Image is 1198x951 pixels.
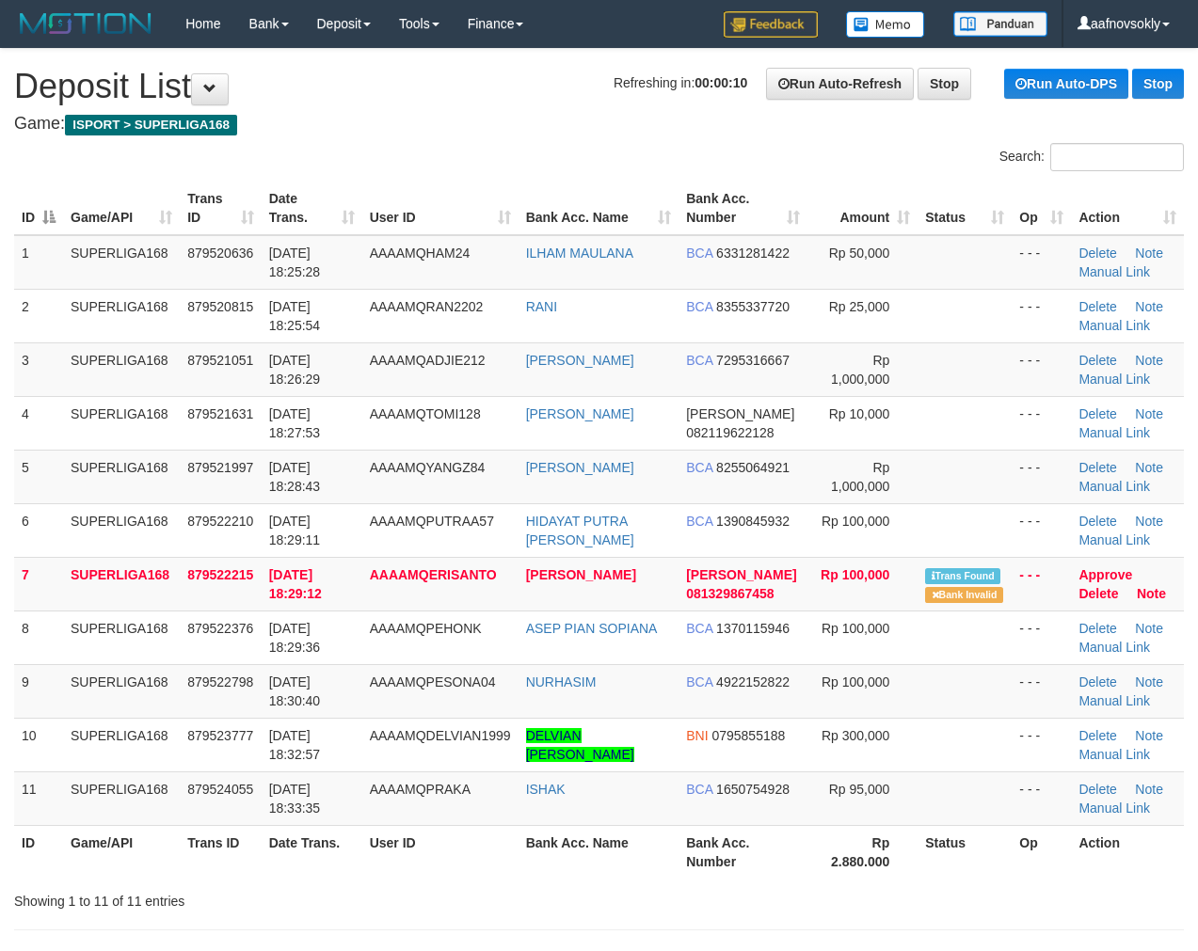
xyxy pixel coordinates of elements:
td: SUPERLIGA168 [63,450,180,503]
h4: Game: [14,115,1184,134]
span: [DATE] 18:26:29 [269,353,321,387]
input: Search: [1050,143,1184,171]
th: Game/API: activate to sort column ascending [63,182,180,235]
a: Delete [1078,586,1118,601]
span: Rp 95,000 [829,782,890,797]
a: NURHASIM [526,674,597,689]
a: Delete [1078,728,1116,743]
a: Note [1135,674,1163,689]
td: SUPERLIGA168 [63,396,180,450]
a: Note [1135,782,1163,797]
td: - - - [1012,664,1071,718]
img: Button%20Memo.svg [846,11,925,38]
td: SUPERLIGA168 [63,610,180,664]
span: BCA [686,621,712,636]
a: Delete [1078,514,1116,529]
span: BNI [686,728,708,743]
span: Rp 25,000 [829,299,890,314]
a: [PERSON_NAME] [526,567,636,582]
a: Note [1135,514,1163,529]
td: 4 [14,396,63,450]
th: Date Trans.: activate to sort column ascending [262,182,362,235]
span: Copy 7295316667 to clipboard [716,353,790,368]
a: RANI [526,299,557,314]
td: - - - [1012,289,1071,342]
span: ISPORT > SUPERLIGA168 [65,115,237,135]
td: SUPERLIGA168 [63,718,180,771]
a: ISHAK [526,782,566,797]
span: BCA [686,782,712,797]
span: BCA [686,460,712,475]
span: 879524055 [187,782,253,797]
span: AAAAMQPUTRAA57 [370,514,494,529]
th: Action [1071,825,1184,879]
span: 879520815 [187,299,253,314]
td: 8 [14,610,63,664]
a: Manual Link [1078,264,1150,279]
th: Amount: activate to sort column ascending [807,182,918,235]
a: DELVIAN [PERSON_NAME] [526,728,634,762]
span: Rp 100,000 [822,514,889,529]
a: Run Auto-Refresh [766,68,914,100]
span: Copy 6331281422 to clipboard [716,246,790,261]
span: 879521051 [187,353,253,368]
a: Delete [1078,353,1116,368]
a: Manual Link [1078,747,1150,762]
span: [DATE] 18:25:54 [269,299,321,333]
th: Trans ID [180,825,261,879]
th: Bank Acc. Number: activate to sort column ascending [679,182,807,235]
a: Delete [1078,782,1116,797]
a: Stop [1132,69,1184,99]
span: [PERSON_NAME] [686,567,796,582]
th: Bank Acc. Name [519,825,679,879]
span: Rp 10,000 [829,406,890,421]
span: AAAAMQDELVIAN1999 [370,728,511,743]
td: - - - [1012,771,1071,825]
span: Rp 100,000 [822,674,889,689]
span: Rp 50,000 [829,246,890,261]
span: [DATE] 18:28:43 [269,460,321,494]
span: 879520636 [187,246,253,261]
span: AAAAMQADJIE212 [370,353,486,368]
span: [DATE] 18:32:57 [269,728,321,762]
span: Copy 8355337720 to clipboard [716,299,790,314]
td: - - - [1012,396,1071,450]
span: 879522376 [187,621,253,636]
a: Note [1135,728,1163,743]
th: Action: activate to sort column ascending [1071,182,1184,235]
span: Copy 1390845932 to clipboard [716,514,790,529]
span: Similar transaction found [925,568,1000,584]
th: Bank Acc. Number [679,825,807,879]
span: 879521997 [187,460,253,475]
span: Rp 100,000 [822,621,889,636]
td: SUPERLIGA168 [63,503,180,557]
a: Delete [1078,674,1116,689]
span: BCA [686,246,712,261]
a: Note [1135,621,1163,636]
a: Delete [1078,460,1116,475]
span: AAAAMQERISANTO [370,567,497,582]
strong: 00:00:10 [695,75,747,90]
span: Refreshing in: [614,75,747,90]
span: [DATE] 18:30:40 [269,674,321,708]
th: Status [918,825,1012,879]
td: - - - [1012,235,1071,290]
img: panduan.png [953,11,1047,37]
a: Note [1135,353,1163,368]
span: 879522210 [187,514,253,529]
a: Note [1135,406,1163,421]
td: 5 [14,450,63,503]
td: SUPERLIGA168 [63,557,180,610]
td: - - - [1012,342,1071,396]
a: [PERSON_NAME] [526,406,634,421]
td: SUPERLIGA168 [63,235,180,290]
img: Feedback.jpg [724,11,818,38]
td: - - - [1012,718,1071,771]
td: 7 [14,557,63,610]
a: ILHAM MAULANA [526,246,633,261]
a: Manual Link [1078,318,1150,333]
span: BCA [686,299,712,314]
td: SUPERLIGA168 [63,342,180,396]
a: Delete [1078,621,1116,636]
span: Rp 300,000 [822,728,889,743]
